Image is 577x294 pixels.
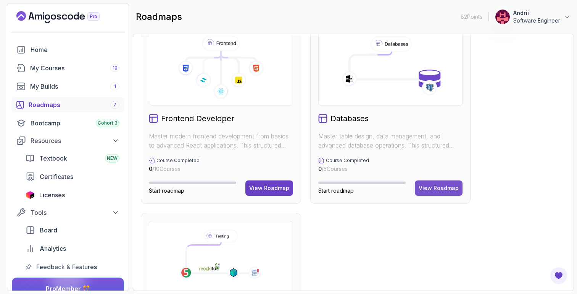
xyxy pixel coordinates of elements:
[31,45,119,54] div: Home
[318,166,322,172] span: 0
[40,172,73,181] span: Certificates
[21,241,124,256] a: analytics
[30,63,119,73] div: My Courses
[12,97,124,112] a: roadmaps
[149,187,184,194] span: Start roadmap
[136,11,182,23] h2: roadmaps
[21,223,124,238] a: board
[330,113,369,124] h2: Databases
[30,82,119,91] div: My Builds
[113,102,116,108] span: 7
[318,165,369,173] p: / 5 Courses
[161,113,234,124] h2: Frontend Developer
[149,166,152,172] span: 0
[29,100,119,109] div: Roadmaps
[318,132,463,150] p: Master table design, data management, and advanced database operations. This structured learning ...
[415,180,463,196] button: View Roadmap
[12,134,124,148] button: Resources
[156,158,200,164] p: Course Completed
[550,266,568,285] button: Open Feedback Button
[21,151,124,166] a: textbook
[326,158,369,164] p: Course Completed
[149,132,293,150] p: Master modern frontend development from basics to advanced React applications. This structured le...
[31,136,119,145] div: Resources
[419,184,459,192] div: View Roadmap
[12,42,124,57] a: home
[16,11,117,23] a: Landing page
[26,191,35,199] img: jetbrains icon
[318,187,354,194] span: Start roadmap
[21,187,124,203] a: licenses
[495,9,571,24] button: user profile imageAndriiSoftware Engineer
[40,226,57,235] span: Board
[31,119,119,128] div: Bootcamp
[461,13,482,21] p: 82 Points
[107,155,118,161] span: NEW
[21,259,124,275] a: feedback
[12,79,124,94] a: builds
[40,244,66,253] span: Analytics
[39,154,67,163] span: Textbook
[21,169,124,184] a: certificates
[12,115,124,131] a: bootcamp
[149,165,200,173] p: / 10 Courses
[12,206,124,219] button: Tools
[245,180,293,196] button: View Roadmap
[98,120,118,126] span: Cohort 3
[495,10,510,24] img: user profile image
[114,83,116,89] span: 1
[249,184,289,192] div: View Roadmap
[36,262,97,271] span: Feedback & Features
[513,17,560,24] p: Software Engineer
[39,190,65,200] span: Licenses
[31,208,119,217] div: Tools
[12,60,124,76] a: courses
[113,65,118,71] span: 19
[513,9,560,17] p: Andrii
